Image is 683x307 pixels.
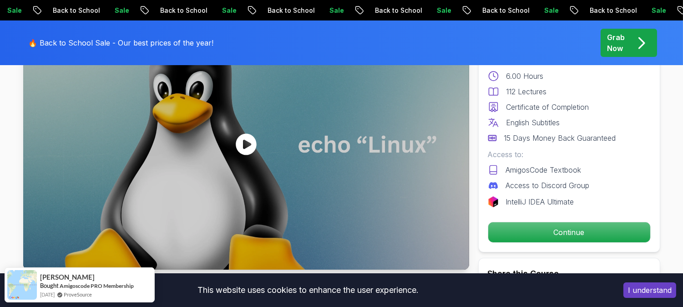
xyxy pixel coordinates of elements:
[643,6,672,15] p: Sale
[607,32,625,54] p: Grab Now
[506,196,574,207] p: IntelliJ IDEA Ultimate
[151,6,213,15] p: Back to School
[40,291,55,298] span: [DATE]
[488,267,651,280] h2: Share this Course
[488,149,651,160] p: Access to:
[488,222,650,242] p: Continue
[488,196,499,207] img: jetbrains logo
[7,270,37,300] img: provesource social proof notification image
[44,6,106,15] p: Back to School
[60,282,134,290] a: Amigoscode PRO Membership
[258,6,320,15] p: Back to School
[428,6,457,15] p: Sale
[29,37,214,48] p: 🔥 Back to School Sale - Our best prices of the year!
[366,6,428,15] p: Back to School
[320,6,349,15] p: Sale
[473,6,535,15] p: Back to School
[40,282,59,289] span: Bought
[506,71,544,82] p: 6.00 Hours
[506,180,590,191] p: Access to Discord Group
[64,291,92,298] a: ProveSource
[506,86,547,97] p: 112 Lectures
[7,280,610,300] div: This website uses cookies to enhance the user experience.
[40,273,95,281] span: [PERSON_NAME]
[106,6,135,15] p: Sale
[581,6,643,15] p: Back to School
[623,282,676,298] button: Accept cookies
[506,117,560,128] p: English Subtitles
[506,164,582,175] p: AmigosCode Textbook
[504,133,616,143] p: 15 Days Money Back Guaranteed
[535,6,564,15] p: Sale
[506,102,589,113] p: Certificate of Completion
[488,222,651,243] button: Continue
[213,6,242,15] p: Sale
